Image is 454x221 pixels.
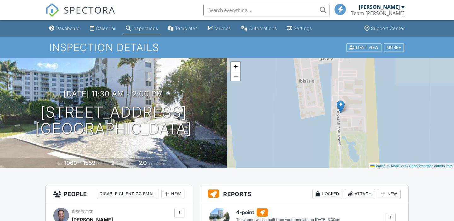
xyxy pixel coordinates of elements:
img: The Best Home Inspection Software - Spectora [45,3,59,17]
a: Inspections [123,23,161,34]
span: − [234,72,238,80]
a: Dashboard [47,23,82,34]
div: Automations [249,26,277,31]
div: Templates [175,26,198,31]
div: 2.0 [139,160,147,166]
div: Inspections [132,26,158,31]
h3: Reports [200,185,408,203]
div: More [384,43,404,52]
div: Dashboard [56,26,80,31]
div: Support Center [371,26,405,31]
a: Zoom out [231,71,240,81]
div: Team Rigoli [351,10,405,16]
span: bedrooms [115,161,133,166]
div: Attach [345,189,375,199]
a: Leaflet [370,164,385,168]
div: Metrics [215,26,231,31]
img: Marker [337,100,345,113]
a: Calendar [87,23,118,34]
a: © MapTiler [387,164,405,168]
div: Client View [346,43,381,52]
a: Support Center [362,23,407,34]
a: Templates [166,23,201,34]
h3: People [46,185,192,203]
span: | [386,164,387,168]
span: bathrooms [148,161,166,166]
div: 1559 [83,160,96,166]
div: [PERSON_NAME] [359,4,400,10]
span: + [234,62,238,70]
span: Inspector [72,209,94,214]
input: Search everything... [203,4,329,16]
div: Disable Client CC Email [97,189,159,199]
div: Calendar [96,26,116,31]
div: 2 [111,160,114,166]
span: SPECTORA [64,3,115,16]
h3: [DATE] 11:30 am - 2:00 pm [64,90,163,98]
h6: 4-point [236,208,340,217]
a: SPECTORA [45,9,115,22]
div: New [161,189,184,199]
h1: [STREET_ADDRESS] [GEOGRAPHIC_DATA] [35,104,192,137]
a: © OpenStreetMap contributors [405,164,452,168]
a: Metrics [206,23,234,34]
div: Settings [294,26,312,31]
h1: Inspection Details [49,42,405,53]
a: Automations (Basic) [239,23,280,34]
div: 1969 [64,160,77,166]
span: Built [56,161,63,166]
a: Client View [346,45,383,49]
a: Settings [285,23,315,34]
div: Locked [312,189,342,199]
div: New [378,189,401,199]
a: Zoom in [231,62,240,71]
span: sq. ft. [96,161,105,166]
